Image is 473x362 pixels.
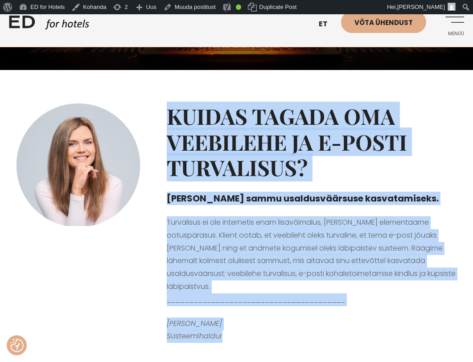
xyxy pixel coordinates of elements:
span: Menüü [440,31,464,37]
a: Menüü [440,11,464,36]
div: Good [236,4,241,10]
h2: Kuidas tagada oma veebilehe ja e-posti turvalisus? [167,103,464,181]
span: [PERSON_NAME] [397,4,445,10]
a: Võta ühendust [341,11,426,33]
p: Turvalisus ei ole internetis enam lisavõimalus, [PERSON_NAME] elementaarne ootuspärasus. Klient o... [167,216,464,306]
em: Süsteemihaldur [167,331,222,341]
img: Revisit consent button [10,339,24,352]
em: [PERSON_NAME] [167,318,222,329]
img: Keidi.png [9,103,149,226]
button: Nõusolekueelistused [10,339,24,352]
a: ED HOTELS [9,13,89,36]
h4: [PERSON_NAME] sammu usaldusväärsuse kasvatamiseks. [167,192,464,205]
a: et [314,13,341,35]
